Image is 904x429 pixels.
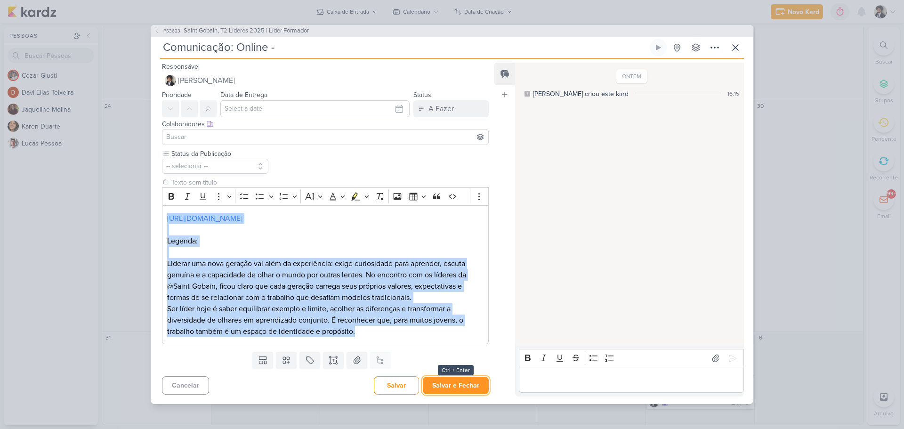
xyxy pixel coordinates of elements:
[413,100,489,117] button: A Fazer
[162,27,182,34] span: PS3623
[162,91,192,99] label: Prioridade
[727,89,739,98] div: 16:15
[519,349,744,367] div: Editor toolbar
[374,376,419,395] button: Salvar
[438,365,474,375] div: Ctrl + Enter
[162,205,489,344] div: Editor editing area: main
[165,75,176,86] img: Pedro Luahn Simões
[162,376,209,395] button: Cancelar
[220,91,267,99] label: Data de Entrega
[413,91,431,99] label: Status
[164,131,486,143] input: Buscar
[654,44,662,51] div: Ligar relógio
[533,89,629,99] div: [PERSON_NAME] criou este kard
[178,75,235,86] span: [PERSON_NAME]
[162,63,200,71] label: Responsável
[169,178,489,187] input: Texto sem título
[184,26,309,36] span: Saint Gobain, T2 Líderes 2025 | Líder Formador
[162,72,489,89] button: [PERSON_NAME]
[170,149,268,159] label: Status da Publicação
[167,235,484,247] p: Legenda:
[167,303,484,337] p: Ser líder hoje é saber equilibrar exemplo e limite, acolher as diferenças e transformar a diversi...
[519,367,744,393] div: Editor editing area: main
[423,377,489,394] button: Salvar e Fechar
[160,39,648,56] input: Kard Sem Título
[428,103,454,114] div: A Fazer
[167,258,484,303] p: Liderar uma nova geração vai além da experiência: exige curiosidade para aprender, escuta genuína...
[167,214,242,223] a: [URL][DOMAIN_NAME]
[162,187,489,206] div: Editor toolbar
[162,159,268,174] button: -- selecionar --
[154,26,309,36] button: PS3623 Saint Gobain, T2 Líderes 2025 | Líder Formador
[220,100,410,117] input: Select a date
[162,119,489,129] div: Colaboradores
